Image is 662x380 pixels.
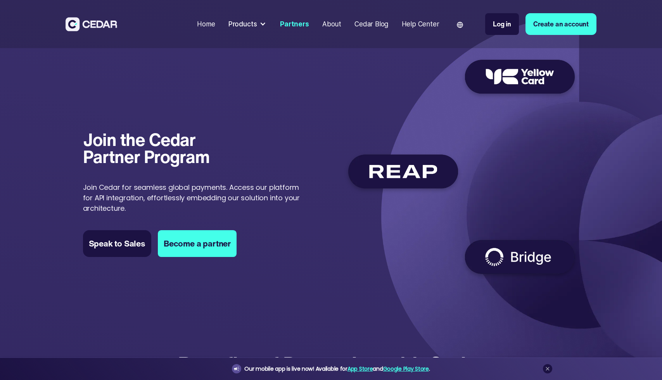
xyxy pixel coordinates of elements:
[351,15,392,33] a: Cedar Blog
[347,365,373,373] a: App Store
[197,19,215,29] div: Home
[158,230,237,257] a: Become a partner
[525,13,596,35] a: Create an account
[457,22,463,28] img: world icon
[83,182,311,213] p: Join Cedar for seamless global payments. Access our platform for API integration, effortlessly em...
[277,15,313,33] a: Partners
[322,19,341,29] div: About
[280,19,309,29] div: Partners
[354,19,388,29] div: Cedar Blog
[225,16,270,33] div: Products
[398,15,442,33] a: Help Center
[402,19,439,29] div: Help Center
[319,15,344,33] a: About
[244,364,430,374] div: Our mobile app is live now! Available for and .
[383,365,429,373] a: Google Play Store
[194,15,218,33] a: Home
[83,131,220,166] h1: Join the Cedar Partner Program
[233,366,240,372] img: announcement
[493,19,511,29] div: Log in
[83,230,151,257] a: Speak to Sales
[485,13,519,35] a: Log in
[228,19,257,29] div: Products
